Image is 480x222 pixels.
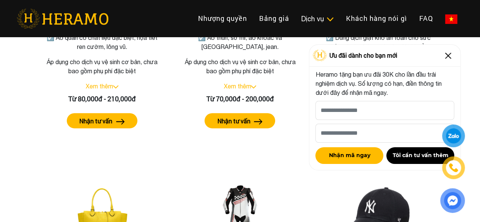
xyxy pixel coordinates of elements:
p: Heramo tặng bạn ưu đãi 30K cho lần đầu trải nghiệm dịch vụ. Số lượng có hạn, điền thông tin dưới ... [315,70,454,97]
a: Bảng giá [253,10,295,27]
button: Nhận mã ngay [315,147,383,164]
p: ☑️ Áo quần có chất liệu đặc biệt, họa tiết ren cườm, lông vũ. [43,33,161,51]
label: Nhận tư vấn [79,117,112,126]
p: ☑️ Áo thun, sơ mi, áo khoác và [GEOGRAPHIC_DATA], jean. [181,33,299,51]
div: Từ 80,000đ - 210,000đ [42,94,162,104]
p: Áp dụng cho dịch vụ vệ sinh cơ bản, chưa bao gồm phụ phí đặc biệt [42,57,162,76]
img: arrow_down.svg [113,85,118,88]
button: Nhận tư vấn [205,113,275,128]
a: Xem thêm [223,83,251,90]
a: Nhận tư vấn arrow [180,113,301,128]
img: vn-flag.png [445,14,457,24]
a: Khách hàng nói gì [340,10,413,27]
div: Từ 70,000đ - 200,000đ [180,94,301,104]
img: heramo-logo.png [17,9,109,28]
a: Nhượng quyền [192,10,253,27]
a: Xem thêm [86,83,113,90]
img: subToggleIcon [326,16,334,23]
img: phone-icon [449,163,458,173]
a: phone-icon [443,157,464,178]
span: Ưu đãi dành cho bạn mới [329,51,397,60]
a: Nhận tư vấn arrow [42,113,162,128]
div: Dịch vụ [301,14,334,24]
p: Áp dụng cho dịch vụ vệ sinh cơ bản, chưa bao gồm phụ phí đặc biệt [180,57,301,76]
img: arrow [254,119,263,124]
img: Close [442,50,454,62]
button: Nhận tư vấn [67,113,137,128]
img: Logo [313,50,327,61]
label: Nhận tư vấn [217,117,250,126]
button: Tôi cần tư vấn thêm [386,147,454,164]
img: arrow [116,119,125,124]
img: arrow_down.svg [251,85,256,88]
a: FAQ [413,10,439,27]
